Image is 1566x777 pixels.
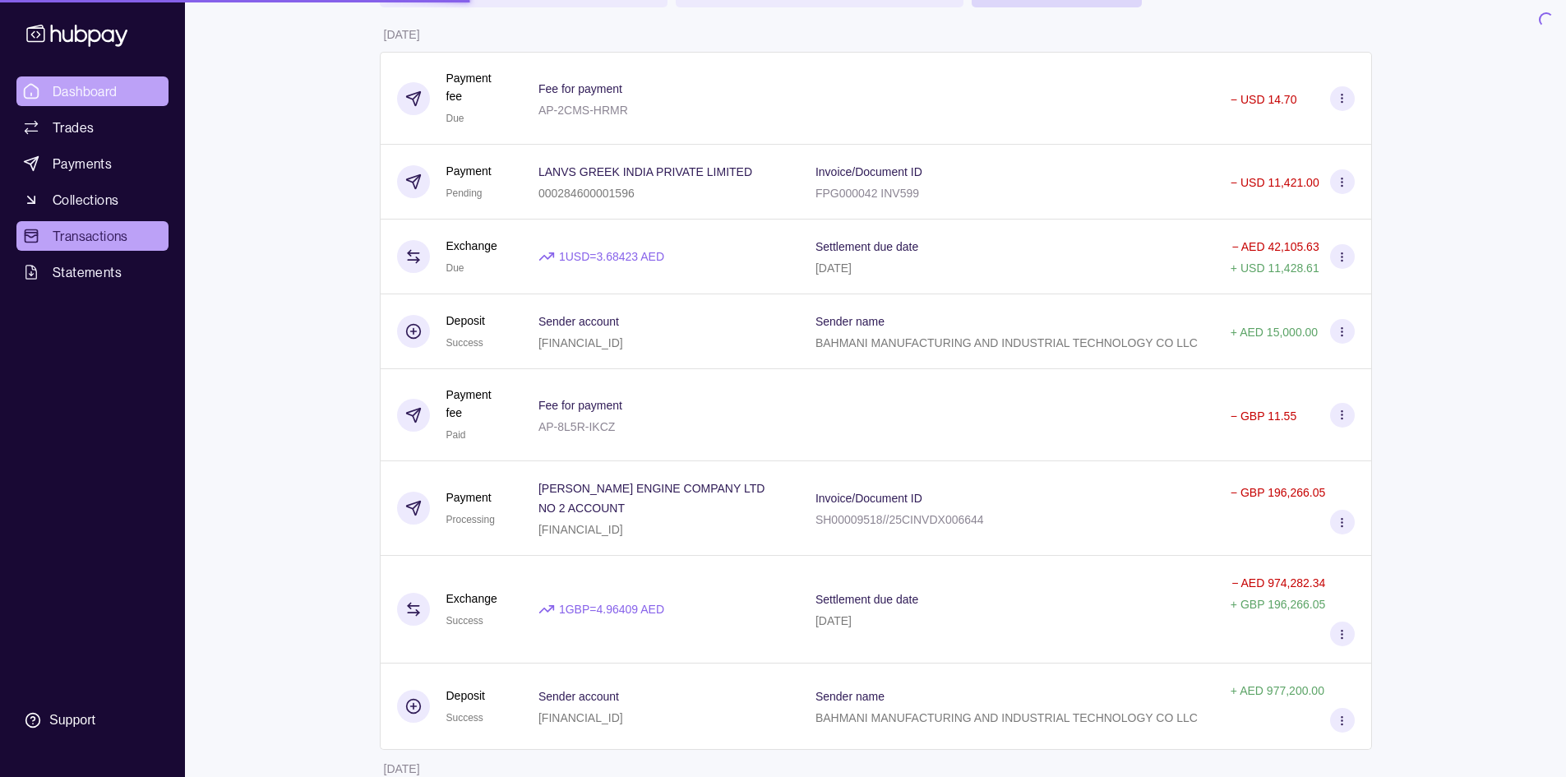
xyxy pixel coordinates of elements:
[815,315,885,328] p: Sender name
[1231,240,1319,253] p: − AED 42,105.63
[53,190,118,210] span: Collections
[16,149,169,178] a: Payments
[446,429,466,441] span: Paid
[446,113,464,124] span: Due
[559,600,664,618] p: 1 GBP = 4.96409 AED
[446,712,483,724] span: Success
[1231,261,1319,275] p: + USD 11,428.61
[559,247,664,266] p: 1 USD = 3.68423 AED
[538,523,623,536] p: [FINANCIAL_ID]
[815,593,918,606] p: Settlement due date
[1231,684,1324,697] p: + AED 977,200.00
[1231,486,1325,499] p: − GBP 196,266.05
[1231,409,1296,423] p: − GBP 11.55
[538,315,619,328] p: Sender account
[1231,176,1319,189] p: − USD 11,421.00
[446,615,483,627] span: Success
[16,185,169,215] a: Collections
[1231,326,1318,339] p: + AED 15,000.00
[446,687,485,705] p: Deposit
[538,399,622,412] p: Fee for payment
[446,162,492,180] p: Payment
[16,113,169,142] a: Trades
[446,514,495,525] span: Processing
[49,711,95,729] div: Support
[815,336,1198,349] p: BAHMANI MANUFACTURING AND INDUSTRIAL TECHNOLOGY CO LLC
[446,386,506,422] p: Payment fee
[815,711,1198,724] p: BAHMANI MANUFACTURING AND INDUSTRIAL TECHNOLOGY CO LLC
[16,221,169,251] a: Transactions
[815,690,885,703] p: Sender name
[1231,576,1325,590] p: − AED 974,282.34
[446,337,483,349] span: Success
[815,492,922,505] p: Invoice/Document ID
[446,262,464,274] span: Due
[446,312,485,330] p: Deposit
[538,165,752,178] p: LANVS GREEK INDIA PRIVATE LIMITED
[815,165,922,178] p: Invoice/Document ID
[16,703,169,738] a: Support
[538,82,622,95] p: Fee for payment
[815,513,984,526] p: SH00009518//25CINVDX006644
[446,237,497,255] p: Exchange
[446,69,506,105] p: Payment fee
[53,262,122,282] span: Statements
[446,590,497,608] p: Exchange
[1231,93,1297,106] p: − USD 14.70
[815,240,918,253] p: Settlement due date
[815,614,852,627] p: [DATE]
[53,226,128,246] span: Transactions
[538,336,623,349] p: [FINANCIAL_ID]
[53,118,94,137] span: Trades
[538,104,628,117] p: AP-2CMS-HRMR
[1231,598,1325,611] p: + GBP 196,266.05
[538,420,615,433] p: AP-8L5R-IKCZ
[384,28,420,41] p: [DATE]
[815,187,919,200] p: FPG000042 INV599
[538,482,765,515] p: [PERSON_NAME] ENGINE COMPANY LTD NO 2 ACCOUNT
[538,187,635,200] p: 000284600001596
[384,762,420,775] p: [DATE]
[53,154,112,173] span: Payments
[815,261,852,275] p: [DATE]
[538,711,623,724] p: [FINANCIAL_ID]
[538,690,619,703] p: Sender account
[16,257,169,287] a: Statements
[446,488,495,506] p: Payment
[16,76,169,106] a: Dashboard
[53,81,118,101] span: Dashboard
[446,187,483,199] span: Pending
